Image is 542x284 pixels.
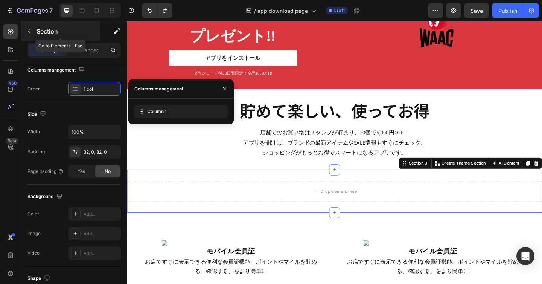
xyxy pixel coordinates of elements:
div: 450 [7,80,18,86]
span: Save [470,8,483,14]
img: beacon.png [257,239,408,245]
p: 7 [49,6,53,15]
span: app download page [257,7,308,15]
div: Size [27,109,47,119]
p: 貯めて楽しい、使ってお得 [1,86,451,109]
div: Columns management [27,65,86,75]
div: Undo/Redo [142,3,172,18]
iframe: Design area [127,21,542,284]
div: Beta [6,138,18,144]
div: Columns management [134,86,183,92]
button: Save [464,3,489,18]
span: / [254,7,256,15]
div: Add... [84,250,119,257]
div: Color [27,211,39,217]
span: Draft [333,7,345,14]
div: Background [27,192,64,202]
div: 32, 0, 32, 0 [84,149,119,156]
img: mobile_card1.png [38,239,189,245]
div: Open Intercom Messenger [516,247,534,265]
div: Publish [498,7,517,15]
p: Create Theme Section [342,151,390,158]
div: Image [27,230,41,237]
span: Column 1 [147,108,167,115]
div: Page padding [27,168,64,175]
span: Yes [78,168,85,175]
p: お店ですぐに表示できる便利な会員証機能。ポイントやマイルを貯める、確認する、をより簡単に [18,257,208,279]
button: AI Content [395,150,428,159]
p: Advanced [74,46,100,54]
p: 店舗でのお買い物はスタンプが貯まり、20個で5,000円OFF！ アプリを開けば、ブランドの最新アイテムやSALE情報もすぐにチェック。 ショッピングがもっとお得でスマートになるアプリです。 [1,116,451,149]
div: Width [27,128,40,135]
p: Section [37,27,98,36]
div: 1 col [84,86,119,93]
p: お店ですぐに表示できる便利な会員証機能。ポイントやマイルを貯める、確認する、をより簡単に [238,257,428,279]
span: No [105,168,111,175]
div: Padding [27,148,45,155]
div: Add... [84,211,119,218]
div: Video [27,250,40,257]
div: Order [27,86,40,92]
div: Section 3 [305,151,328,158]
input: Auto [69,125,120,139]
div: Shape [27,273,52,284]
button: 7 [3,3,56,18]
button: Publish [492,3,524,18]
p: Settings [37,46,58,54]
strong: モバイル会員証 [87,246,140,255]
div: Add... [84,231,119,237]
div: Drop element here [210,182,250,188]
strong: モバイル会員証 [306,246,359,255]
